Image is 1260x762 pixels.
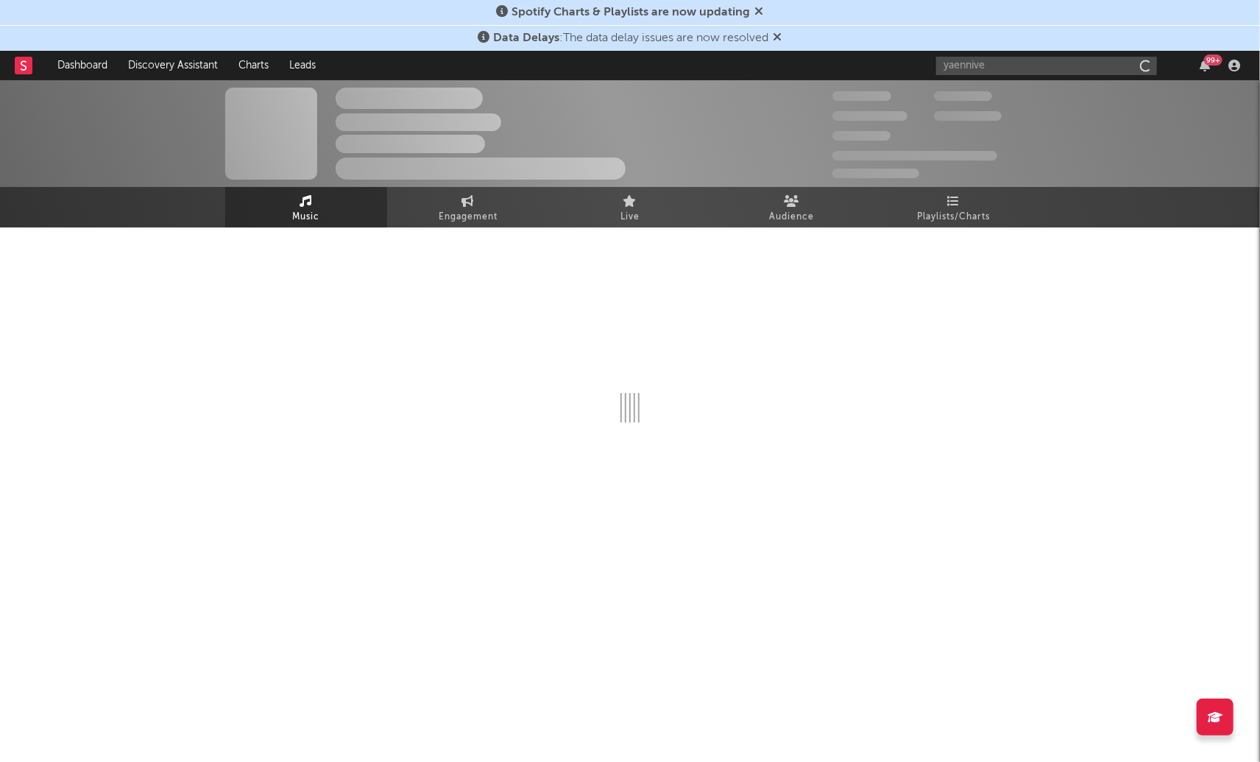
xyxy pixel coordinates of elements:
[494,32,769,44] span: : The data delay issues are now resolved
[118,51,228,80] a: Discovery Assistant
[936,57,1157,75] input: Search for artists
[873,187,1035,227] a: Playlists/Charts
[228,51,279,80] a: Charts
[293,208,320,226] span: Music
[1200,60,1210,71] button: 99+
[1204,54,1222,66] div: 99 +
[512,7,751,18] span: Spotify Charts & Playlists are now updating
[832,151,997,160] span: 50.000.000 Monthly Listeners
[47,51,118,80] a: Dashboard
[832,131,891,141] span: 100.000
[439,208,498,226] span: Engagement
[934,111,1002,121] span: 1.000.000
[755,7,764,18] span: Dismiss
[279,51,326,80] a: Leads
[620,208,640,226] span: Live
[934,91,992,101] span: 100.000
[832,111,907,121] span: 50.000.000
[770,208,815,226] span: Audience
[832,169,919,178] span: Jump Score: 85.0
[549,187,711,227] a: Live
[774,32,782,44] span: Dismiss
[918,208,991,226] span: Playlists/Charts
[832,91,891,101] span: 300.000
[387,187,549,227] a: Engagement
[494,32,560,44] span: Data Delays
[711,187,873,227] a: Audience
[225,187,387,227] a: Music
